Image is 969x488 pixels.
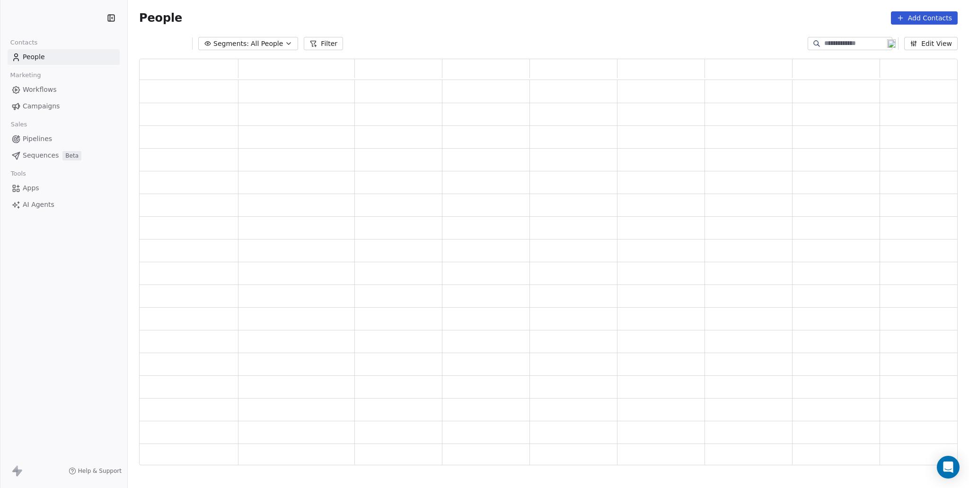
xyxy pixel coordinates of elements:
[304,37,343,50] button: Filter
[7,117,31,132] span: Sales
[23,200,54,210] span: AI Agents
[69,467,122,475] a: Help & Support
[8,197,120,213] a: AI Agents
[213,39,249,49] span: Segments:
[23,52,45,62] span: People
[251,39,283,49] span: All People
[887,39,896,48] img: 19.png
[140,80,968,466] div: grid
[23,134,52,144] span: Pipelines
[8,131,120,147] a: Pipelines
[23,151,59,160] span: Sequences
[7,167,30,181] span: Tools
[6,68,45,82] span: Marketing
[78,467,122,475] span: Help & Support
[23,183,39,193] span: Apps
[8,98,120,114] a: Campaigns
[62,151,81,160] span: Beta
[891,11,958,25] button: Add Contacts
[6,35,42,50] span: Contacts
[937,456,960,479] div: Open Intercom Messenger
[904,37,958,50] button: Edit View
[8,180,120,196] a: Apps
[8,148,120,163] a: SequencesBeta
[139,11,182,25] span: People
[8,49,120,65] a: People
[23,85,57,95] span: Workflows
[8,82,120,98] a: Workflows
[23,101,60,111] span: Campaigns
